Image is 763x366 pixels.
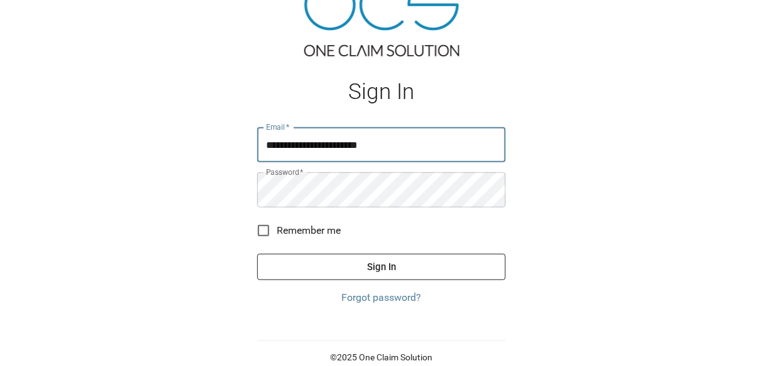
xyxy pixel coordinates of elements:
[266,167,304,177] label: Password
[15,8,65,33] img: ocs-logo-white-transparent.png
[257,351,506,363] p: © 2025 One Claim Solution
[266,122,290,132] label: Email
[277,223,341,238] span: Remember me
[257,254,506,280] button: Sign In
[257,290,506,305] a: Forgot password?
[257,79,506,105] h1: Sign In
